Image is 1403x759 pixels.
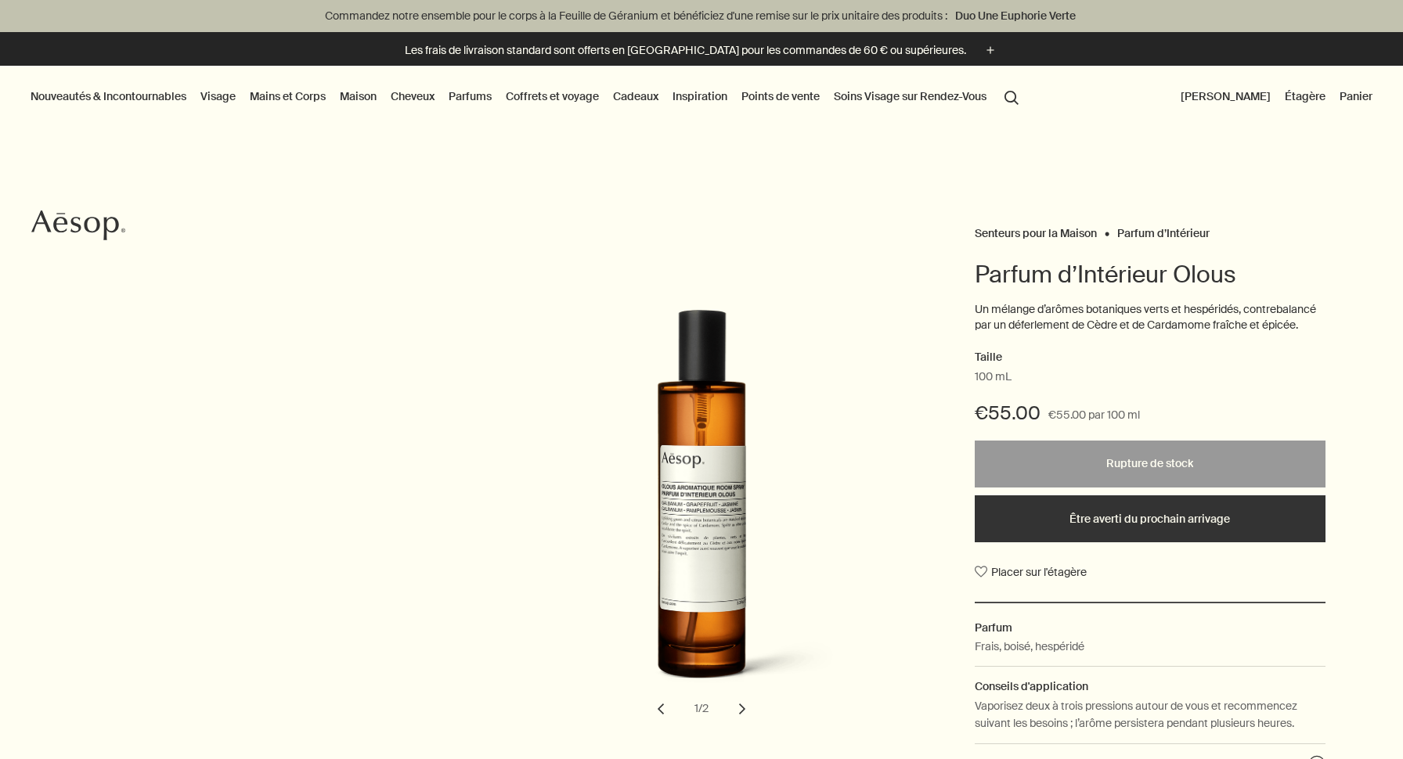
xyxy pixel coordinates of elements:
[975,678,1325,695] h2: Conseils d'application
[975,697,1325,732] p: Vaporisez deux à trois pressions autour de vous et recommencez suivant les besoins ; l’arôme pers...
[405,41,999,59] button: Les frais de livraison standard sont offerts en [GEOGRAPHIC_DATA] pour les commandes de 60 € ou s...
[1048,406,1140,425] span: €55.00 par 100 ml
[16,8,1387,24] p: Commandez notre ensemble pour le corps à la Feuille de Géranium et bénéficiez d'une remise sur le...
[975,495,1325,542] button: Être averti du prochain arrivage
[975,441,1325,487] button: Rupture de stock - €55.00
[831,86,990,106] a: Soins Visage sur Rendez-Vous
[467,310,935,726] div: Parfum d’Intérieur Olous
[738,86,823,106] button: Points de vente
[405,42,966,59] p: Les frais de livraison standard sont offerts en [GEOGRAPHIC_DATA] pour les commandes de 60 € ou s...
[975,401,1041,426] span: €55.00
[1336,86,1376,106] button: Panier
[503,86,602,106] a: Coffrets et voyage
[644,692,678,726] button: previous slide
[725,692,759,726] button: next slide
[997,81,1026,111] button: Lancer une recherche
[27,86,189,106] button: Nouveautés & Incontournables
[1282,86,1329,106] a: Étagère
[975,302,1325,333] p: Un mélange d’arômes botaniques verts et hespéridés, contrebalancé par un déferlement de Cèdre et ...
[610,86,662,106] a: Cadeaux
[975,369,1012,385] span: 100 mL
[445,86,495,106] a: Parfums
[388,86,438,106] a: Cheveux
[975,638,1084,655] p: Frais, boisé, hespéridé
[1178,66,1376,128] nav: supplementary
[975,259,1325,290] h1: Parfum d’Intérieur Olous
[27,66,1026,128] nav: primary
[27,206,129,249] a: Aesop
[975,558,1087,586] button: Placer sur l'étagère
[337,86,380,106] a: Maison
[975,348,1325,367] h2: Taille
[247,86,329,106] a: Mains et Corps
[31,210,125,241] svg: Aesop
[975,619,1325,636] h2: Parfum
[534,310,878,707] img: Back of Olous Aromatique Room Spray in amber glass bottle
[952,7,1079,24] a: Duo Une Euphorie Verte
[975,226,1097,233] a: Senteurs pour la Maison
[197,86,239,106] a: Visage
[1117,226,1210,233] a: Parfum d’Intérieur
[669,86,730,106] a: Inspiration
[1178,86,1274,106] button: [PERSON_NAME]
